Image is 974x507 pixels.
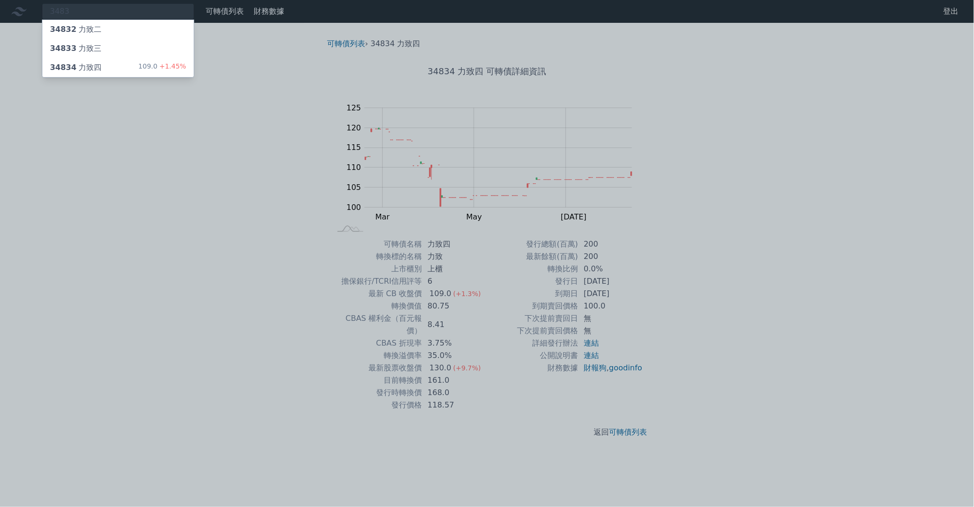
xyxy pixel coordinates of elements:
span: +1.45% [158,62,186,70]
span: 34834 [50,63,77,72]
div: 109.0 [139,62,186,73]
div: 力致四 [50,62,101,73]
a: 34834力致四 109.0+1.45% [42,58,194,77]
a: 34832力致二 [42,20,194,39]
div: 力致三 [50,43,101,54]
span: 34833 [50,44,77,53]
a: 34833力致三 [42,39,194,58]
span: 34832 [50,25,77,34]
div: 力致二 [50,24,101,35]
